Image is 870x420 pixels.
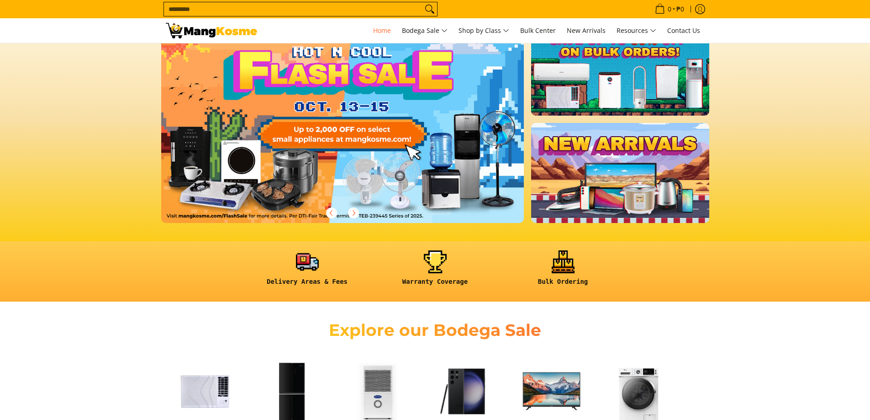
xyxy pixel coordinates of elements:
[666,6,673,12] span: 0
[667,26,700,35] span: Contact Us
[369,18,395,43] a: Home
[617,25,656,37] span: Resources
[562,18,610,43] a: New Arrivals
[376,250,495,293] a: <h6><strong>Warranty Coverage</strong></h6>
[166,23,257,38] img: Mang Kosme: Your Home Appliances Warehouse Sale Partner!
[397,18,452,43] a: Bodega Sale
[459,25,509,37] span: Shop by Class
[612,18,661,43] a: Resources
[663,18,705,43] a: Contact Us
[248,250,367,293] a: <h6><strong>Delivery Areas & Fees</strong></h6>
[675,6,685,12] span: ₱0
[266,18,705,43] nav: Main Menu
[454,18,514,43] a: Shop by Class
[161,16,554,238] a: More
[402,25,448,37] span: Bodega Sale
[422,2,437,16] button: Search
[343,203,364,223] button: Next
[520,26,556,35] span: Bulk Center
[322,203,342,223] button: Previous
[652,4,687,14] span: •
[303,320,568,340] h2: Explore our Bodega Sale
[504,250,622,293] a: <h6><strong>Bulk Ordering</strong></h6>
[567,26,606,35] span: New Arrivals
[373,26,391,35] span: Home
[516,18,560,43] a: Bulk Center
